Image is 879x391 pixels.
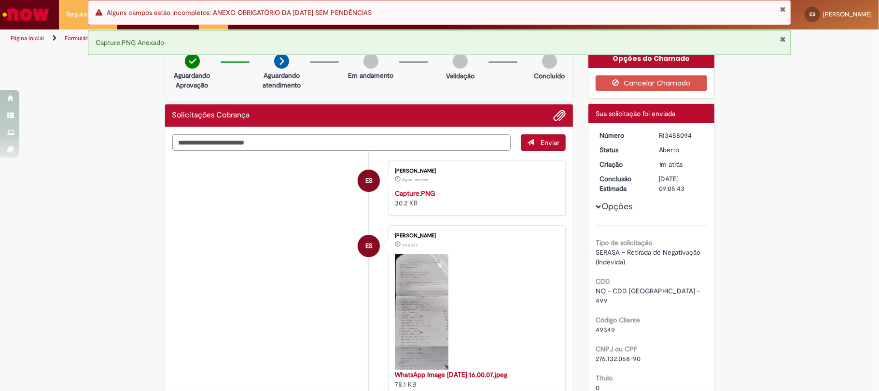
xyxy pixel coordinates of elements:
b: Código Cliente [596,316,640,324]
time: 28/08/2025 14:05:39 [659,160,683,169]
button: Fechar Notificação [780,35,786,43]
div: Ester Vitoria Goncalves Dos Santos [358,235,380,257]
span: Requisições [66,10,100,19]
dt: Status [592,145,652,155]
b: Tipo de solicitação [596,238,652,247]
div: Aberto [659,145,704,155]
span: Sua solicitação foi enviada [596,109,675,118]
div: 78.1 KB [395,370,556,389]
div: R13458094 [659,130,704,140]
b: CDD [596,277,610,286]
b: Título [596,374,613,382]
b: CNPJ ou CPF [596,345,637,353]
div: [PERSON_NAME] [395,233,556,239]
span: Enviar [541,138,559,147]
a: WhatsApp Image [DATE] 16.00.07.jpeg [395,370,507,379]
span: Agora mesmo [402,177,428,183]
div: Ester Vitoria Goncalves Dos Santos [358,170,380,192]
div: [DATE] 09:05:43 [659,174,704,193]
dt: Conclusão Estimada [592,174,652,193]
span: ES [809,11,815,17]
span: 1m atrás [659,160,683,169]
dt: Criação [592,159,652,169]
p: Em andamento [348,71,393,80]
textarea: Digite sua mensagem aqui... [172,134,511,151]
p: Aguardando atendimento [258,71,305,90]
h2: Solicitações Cobrança Histórico de tíquete [172,111,250,120]
dt: Número [592,130,652,140]
div: [PERSON_NAME] [395,168,556,174]
span: 49349 [596,325,615,334]
button: Adicionar anexos [553,109,566,122]
span: NO - CDD [GEOGRAPHIC_DATA] - 499 [596,287,702,305]
time: 28/08/2025 14:05:37 [402,242,418,248]
span: 1m atrás [402,242,418,248]
img: img-circle-grey.png [363,54,378,69]
img: ServiceNow [1,5,51,24]
img: arrow-next.png [274,54,289,69]
time: 28/08/2025 14:06:52 [402,177,428,183]
span: Capture.PNG Anexado [96,38,164,47]
button: Cancelar Chamado [596,75,707,91]
span: Alguns campos estão incompletos: ANEXO OBRIGATÓRIO DA [DATE] SEM PENDÊNCIAS [107,8,372,17]
span: SERASA – Retirada de Negativação (Indevida) [596,248,702,266]
span: ES [365,234,373,258]
button: Enviar [521,134,566,151]
img: check-circle-green.png [185,54,200,69]
span: 276.132.068-90 [596,354,641,363]
img: img-circle-grey.png [453,54,468,69]
p: Aguardando Aprovação [169,71,216,90]
a: Capture.PNG [395,189,435,198]
ul: Trilhas de página [7,29,579,47]
div: 30.2 KB [395,188,556,208]
button: Fechar Notificação [780,5,786,13]
div: 28/08/2025 14:05:39 [659,159,704,169]
span: [PERSON_NAME] [823,10,872,18]
a: Página inicial [11,34,44,42]
p: Concluído [534,71,565,81]
p: Validação [446,71,474,81]
a: Formulário de Atendimento [65,34,136,42]
img: img-circle-grey.png [542,54,557,69]
span: ES [365,169,373,192]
